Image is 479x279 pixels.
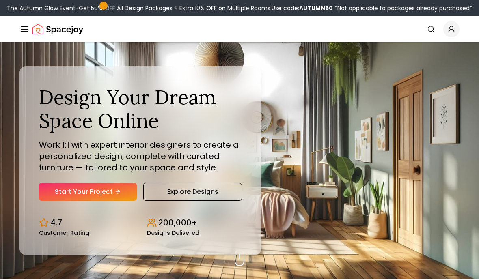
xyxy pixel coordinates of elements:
a: Spacejoy [32,21,83,37]
small: Designs Delivered [147,230,199,236]
img: Spacejoy Logo [32,21,83,37]
nav: Global [19,16,460,42]
span: *Not applicable to packages already purchased* [333,4,473,12]
div: Design stats [39,210,242,236]
small: Customer Rating [39,230,89,236]
div: The Autumn Glow Event-Get 50% OFF All Design Packages + Extra 10% OFF on Multiple Rooms. [7,4,473,12]
h1: Design Your Dream Space Online [39,86,242,132]
p: Work 1:1 with expert interior designers to create a personalized design, complete with curated fu... [39,139,242,173]
a: Explore Designs [143,183,242,201]
span: Use code: [272,4,333,12]
p: 4.7 [50,217,62,228]
a: Start Your Project [39,183,137,201]
b: AUTUMN50 [299,4,333,12]
p: 200,000+ [158,217,197,228]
